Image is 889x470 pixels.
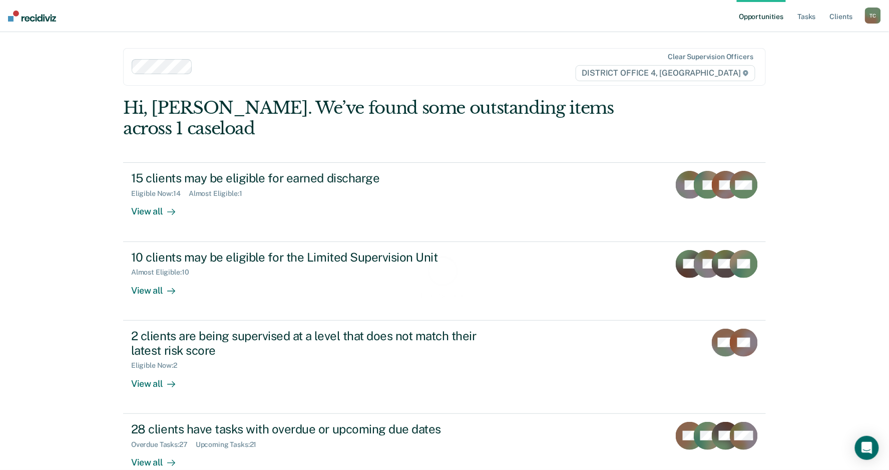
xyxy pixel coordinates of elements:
button: TC [865,8,881,24]
div: Open Intercom Messenger [855,436,879,460]
div: T C [865,8,881,24]
div: Loading data... [421,291,469,300]
span: DISTRICT OFFICE 4, [GEOGRAPHIC_DATA] [576,65,755,81]
img: Recidiviz [8,11,56,22]
div: Clear supervision officers [668,53,753,61]
div: View all [131,448,187,468]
